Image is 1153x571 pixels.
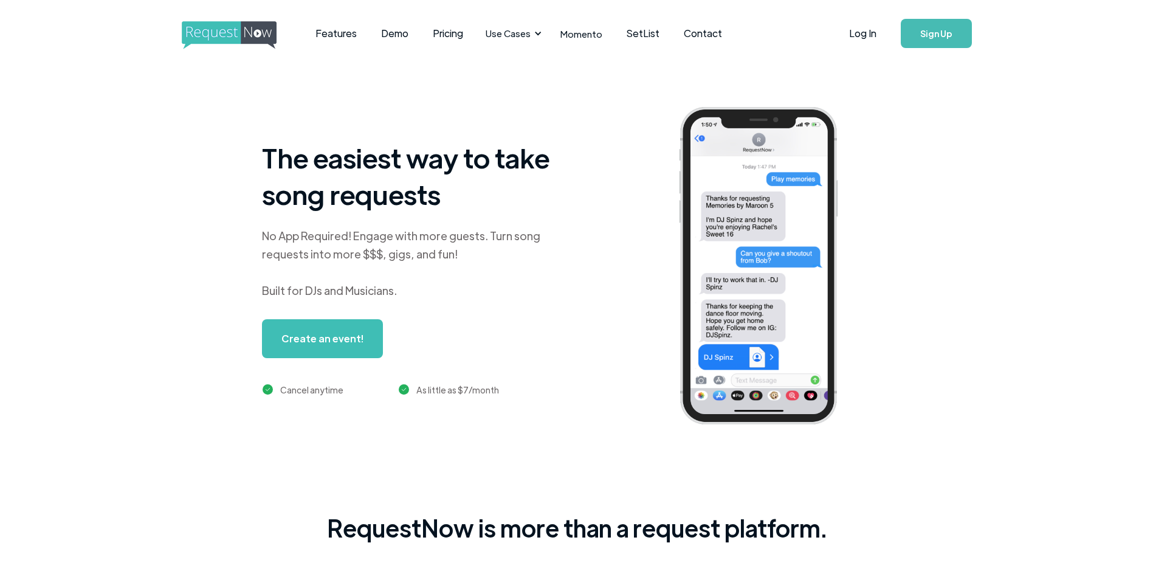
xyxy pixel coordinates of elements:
img: green checkmark [399,384,409,395]
div: Use Cases [478,15,545,52]
div: No App Required! Engage with more guests. Turn song requests into more $$$, gigs, and fun! Built ... [262,227,566,300]
a: home [182,21,273,46]
img: green checkmark [263,384,273,395]
a: SetList [614,15,672,52]
a: Demo [369,15,421,52]
a: Contact [672,15,734,52]
img: iphone screenshot [665,99,870,437]
div: Cancel anytime [280,382,343,397]
a: Create an event! [262,319,383,358]
a: Sign Up [901,19,972,48]
h1: The easiest way to take song requests [262,139,566,212]
div: As little as $7/month [416,382,499,397]
a: Features [303,15,369,52]
div: Use Cases [486,27,531,40]
a: Log In [837,12,889,55]
img: requestnow logo [182,21,299,49]
a: Momento [548,16,614,52]
a: Pricing [421,15,475,52]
